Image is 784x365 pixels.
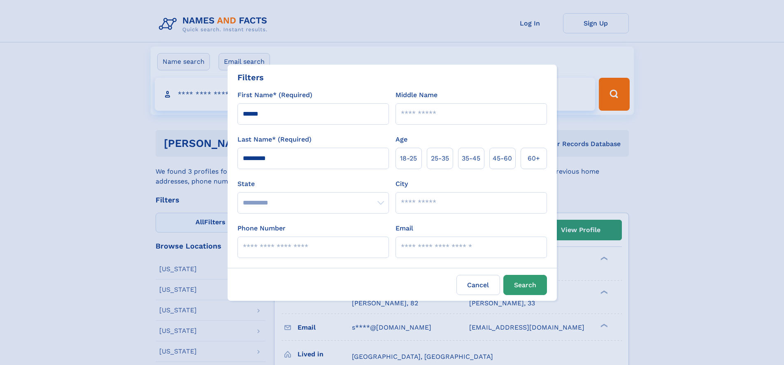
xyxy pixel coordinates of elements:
[462,153,480,163] span: 35‑45
[395,90,437,100] label: Middle Name
[237,90,312,100] label: First Name* (Required)
[528,153,540,163] span: 60+
[493,153,512,163] span: 45‑60
[237,179,389,189] label: State
[395,135,407,144] label: Age
[237,135,312,144] label: Last Name* (Required)
[456,275,500,295] label: Cancel
[237,223,286,233] label: Phone Number
[503,275,547,295] button: Search
[237,71,264,84] div: Filters
[395,179,408,189] label: City
[395,223,413,233] label: Email
[431,153,449,163] span: 25‑35
[400,153,417,163] span: 18‑25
